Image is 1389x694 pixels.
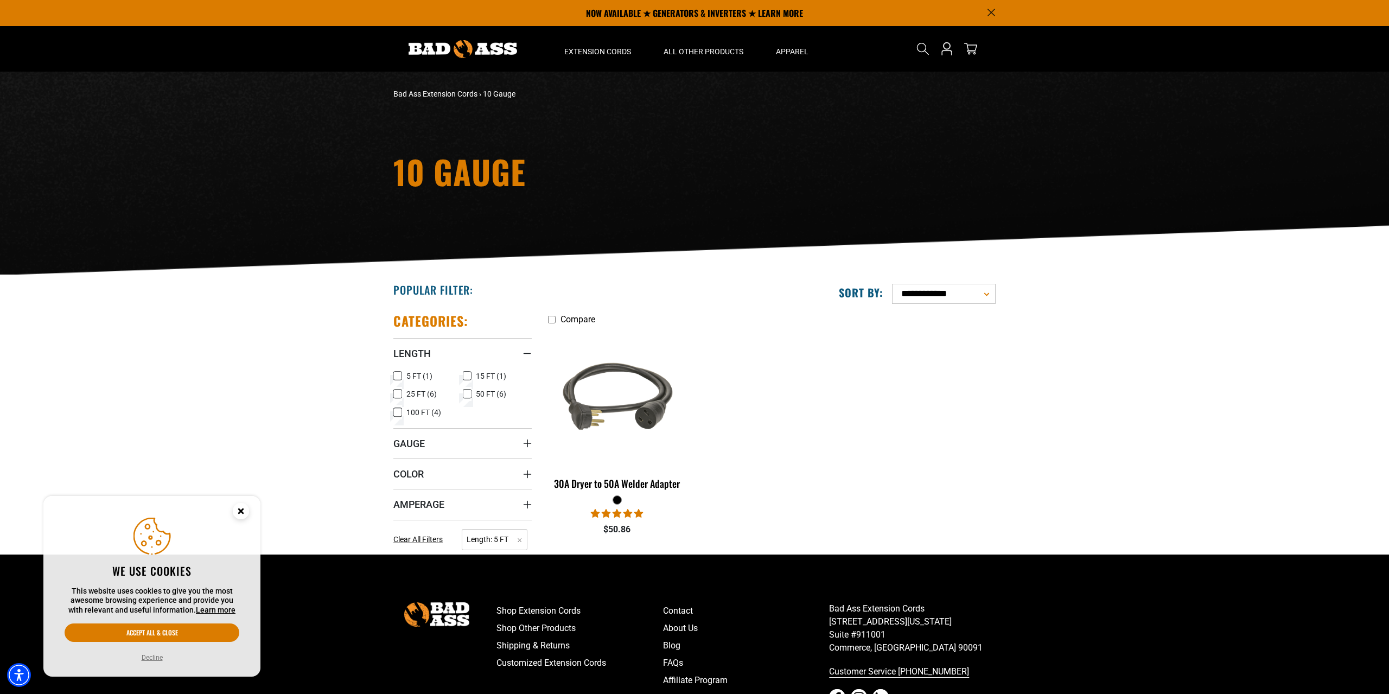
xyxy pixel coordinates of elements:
[462,534,527,544] a: Length: 5 FT
[548,330,686,495] a: black 30A Dryer to 50A Welder Adapter
[43,496,260,677] aside: Cookie Consent
[65,564,239,578] h2: We use cookies
[393,437,425,450] span: Gauge
[496,654,663,672] a: Customized Extension Cords
[393,459,532,489] summary: Color
[647,26,760,72] summary: All Other Products
[406,390,437,398] span: 25 FT (6)
[393,338,532,368] summary: Length
[462,529,527,550] span: Length: 5 FT
[548,479,686,488] div: 30A Dryer to 50A Welder Adapter
[829,602,996,654] p: Bad Ass Extension Cords [STREET_ADDRESS][US_STATE] Suite #911001 Commerce, [GEOGRAPHIC_DATA] 90091
[409,40,517,58] img: Bad Ass Extension Cords
[65,587,239,615] p: This website uses cookies to give you the most awesome browsing experience and provide you with r...
[406,372,432,380] span: 5 FT (1)
[404,602,469,627] img: Bad Ass Extension Cords
[479,90,481,98] span: ›
[393,428,532,459] summary: Gauge
[663,637,830,654] a: Blog
[829,663,996,680] a: call 833-674-1699
[663,602,830,620] a: Contact
[406,409,441,416] span: 100 FT (4)
[393,489,532,519] summary: Amperage
[664,47,743,56] span: All Other Products
[938,26,955,72] a: Open this option
[393,155,789,188] h1: 10 Gauge
[663,620,830,637] a: About Us
[221,496,260,530] button: Close this option
[196,606,235,614] a: This website uses cookies to give you the most awesome browsing experience and provide you with r...
[560,314,595,324] span: Compare
[483,90,515,98] span: 10 Gauge
[393,535,443,544] span: Clear All Filters
[393,347,431,360] span: Length
[839,285,883,300] label: Sort by:
[393,90,477,98] a: Bad Ass Extension Cords
[564,47,631,56] span: Extension Cords
[393,498,444,511] span: Amperage
[7,663,31,687] div: Accessibility Menu
[776,47,808,56] span: Apparel
[476,372,506,380] span: 15 FT (1)
[393,88,789,100] nav: breadcrumbs
[65,623,239,642] button: Accept all & close
[663,654,830,672] a: FAQs
[393,313,468,329] h2: Categories:
[548,26,647,72] summary: Extension Cords
[663,672,830,689] a: Affiliate Program
[476,390,506,398] span: 50 FT (6)
[393,468,424,480] span: Color
[393,283,473,297] h2: Popular Filter:
[914,40,932,58] summary: Search
[591,508,643,519] span: 5.00 stars
[760,26,825,72] summary: Apparel
[138,652,166,663] button: Decline
[548,523,686,536] div: $50.86
[496,602,663,620] a: Shop Extension Cords
[962,42,979,55] a: cart
[549,335,686,460] img: black
[393,534,447,545] a: Clear All Filters
[496,637,663,654] a: Shipping & Returns
[496,620,663,637] a: Shop Other Products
